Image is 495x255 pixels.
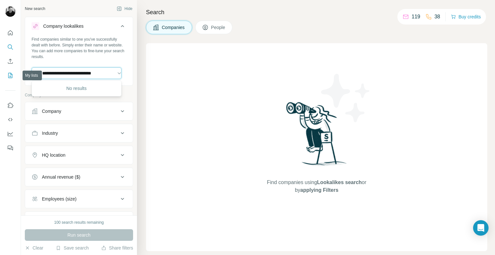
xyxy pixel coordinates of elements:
div: Company lookalikes [43,23,83,29]
button: My lists [5,70,15,81]
button: Buy credits [451,12,481,21]
button: Use Surfe on LinkedIn [5,100,15,111]
span: Lookalikes search [317,180,362,185]
div: No results [33,82,120,95]
div: Company [42,108,61,114]
div: Employees (size) [42,196,76,202]
div: New search [25,6,45,12]
button: Share filters [101,245,133,251]
div: HQ location [42,152,65,158]
button: Search [5,41,15,53]
button: Company [25,103,133,119]
span: People [211,24,226,31]
button: Hide [112,4,137,14]
img: Surfe Illustration - Stars [317,69,375,127]
button: Enrich CSV [5,55,15,67]
button: Company lookalikes [25,18,133,36]
span: Companies [162,24,185,31]
div: Open Intercom Messenger [473,220,489,236]
button: Save search [56,245,89,251]
button: Use Surfe API [5,114,15,125]
p: Company information [25,92,133,98]
p: 38 [434,13,440,21]
div: Find companies similar to one you've successfully dealt with before. Simply enter their name or w... [32,36,126,60]
div: Annual revenue ($) [42,174,80,180]
p: 119 [412,13,420,21]
button: Clear [25,245,43,251]
button: Feedback [5,142,15,154]
div: Industry [42,130,58,136]
span: applying Filters [300,187,338,193]
button: Technologies [25,213,133,229]
h4: Search [146,8,487,17]
button: Dashboard [5,128,15,140]
div: 100 search results remaining [54,220,104,225]
button: Employees (size) [25,191,133,207]
span: Find companies using or by [265,179,368,194]
img: Avatar [5,6,15,17]
button: HQ location [25,147,133,163]
button: Industry [25,125,133,141]
img: Surfe Illustration - Woman searching with binoculars [283,100,350,172]
button: Annual revenue ($) [25,169,133,185]
button: Quick start [5,27,15,39]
